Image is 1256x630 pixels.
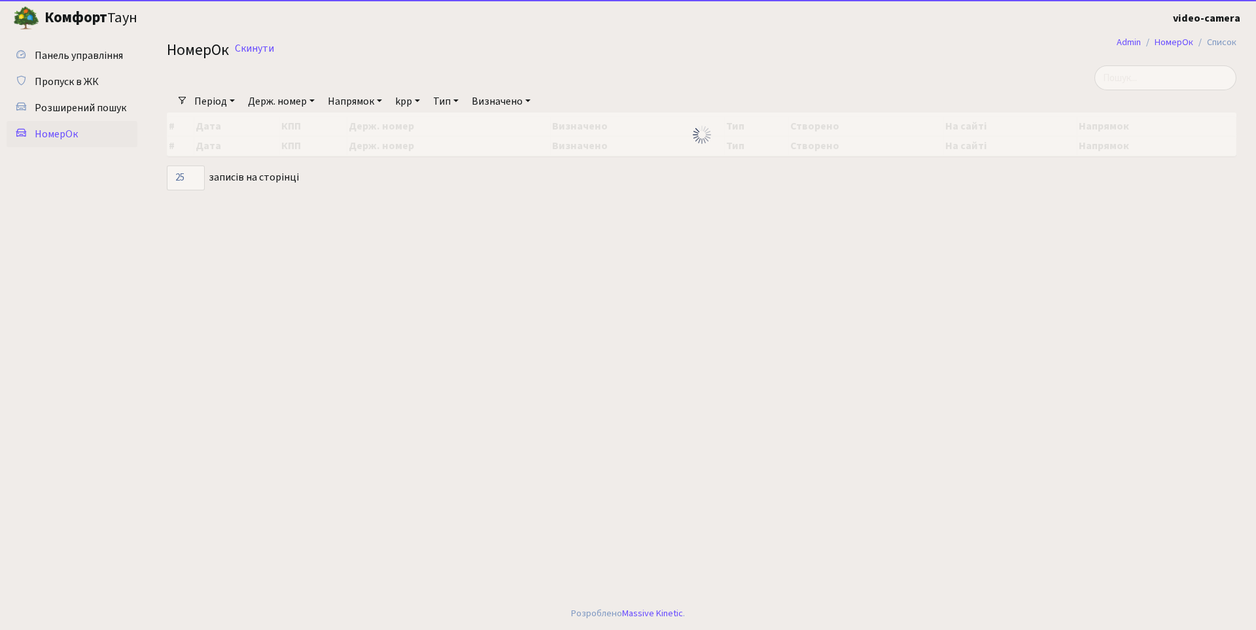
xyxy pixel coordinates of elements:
span: Розширений пошук [35,101,126,115]
b: Комфорт [44,7,107,28]
li: Список [1193,35,1236,50]
a: Admin [1117,35,1141,49]
a: Розширений пошук [7,95,137,121]
a: Тип [428,90,464,113]
select: записів на сторінці [167,166,205,190]
a: Пропуск в ЖК [7,69,137,95]
nav: breadcrumb [1097,29,1256,56]
span: Пропуск в ЖК [35,75,99,89]
a: video-camera [1173,10,1240,26]
span: НомерОк [167,39,229,61]
a: Держ. номер [243,90,320,113]
button: Переключити навігацію [164,7,196,29]
a: Визначено [466,90,536,113]
b: video-camera [1173,11,1240,26]
div: Розроблено . [571,606,685,621]
span: Панель управління [35,48,123,63]
a: kpp [390,90,425,113]
img: logo.png [13,5,39,31]
a: Напрямок [323,90,387,113]
a: НомерОк [7,121,137,147]
span: Таун [44,7,137,29]
a: Massive Kinetic [622,606,683,620]
input: Пошук... [1094,65,1236,90]
a: Період [189,90,240,113]
a: Скинути [235,43,274,55]
span: НомерОк [35,127,78,141]
a: Панель управління [7,43,137,69]
a: НомерОк [1155,35,1193,49]
img: Обробка... [691,124,712,145]
label: записів на сторінці [167,166,299,190]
